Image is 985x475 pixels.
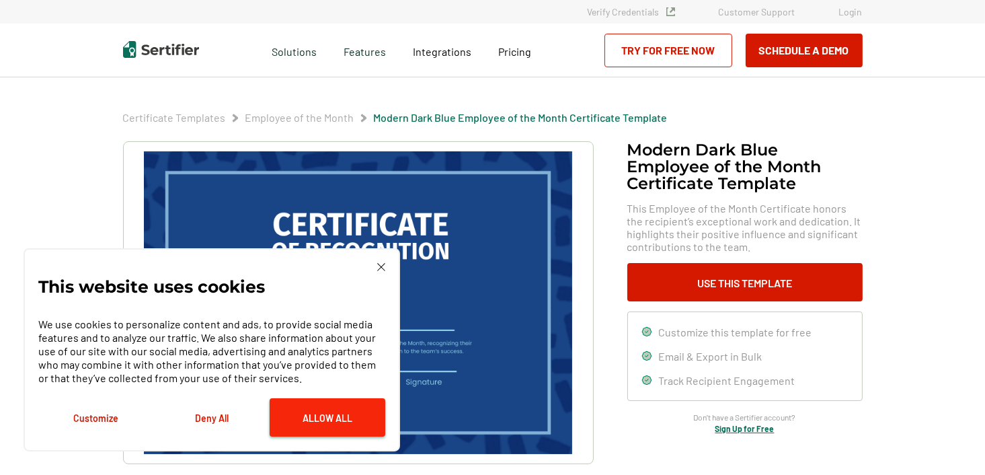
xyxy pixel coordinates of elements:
[413,42,471,59] a: Integrations
[498,45,531,58] span: Pricing
[377,263,385,271] img: Cookie Popup Close
[604,34,732,67] a: Try for Free Now
[746,34,863,67] button: Schedule a Demo
[38,318,385,385] p: We use cookies to personalize content and ads, to provide social media features and to analyze ou...
[666,7,675,16] img: Verified
[627,263,863,301] button: Use This Template
[154,398,270,437] button: Deny All
[719,6,795,17] a: Customer Support
[123,111,668,124] div: Breadcrumb
[918,410,985,475] iframe: Chat Widget
[374,111,668,124] a: Modern Dark Blue Employee of the Month Certificate Template
[659,350,762,363] span: Email & Export in Bulk
[38,398,154,437] button: Customize
[272,42,317,59] span: Solutions
[659,374,795,387] span: Track Recipient Engagement
[123,111,226,124] a: Certificate Templates
[694,411,796,424] span: Don’t have a Sertifier account?
[659,326,812,338] span: Customize this template for free
[144,151,572,454] img: Modern Dark Blue Employee of the Month Certificate Template
[344,42,386,59] span: Features
[588,6,675,17] a: Verify Credentials
[413,45,471,58] span: Integrations
[245,111,354,124] a: Employee of the Month
[715,424,775,433] a: Sign Up for Free
[498,42,531,59] a: Pricing
[839,6,863,17] a: Login
[627,141,863,192] h1: Modern Dark Blue Employee of the Month Certificate Template
[270,398,385,437] button: Allow All
[38,280,265,293] p: This website uses cookies
[123,41,199,58] img: Sertifier | Digital Credentialing Platform
[627,202,863,253] span: This Employee of the Month Certificate honors the recipient’s exceptional work and dedication. It...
